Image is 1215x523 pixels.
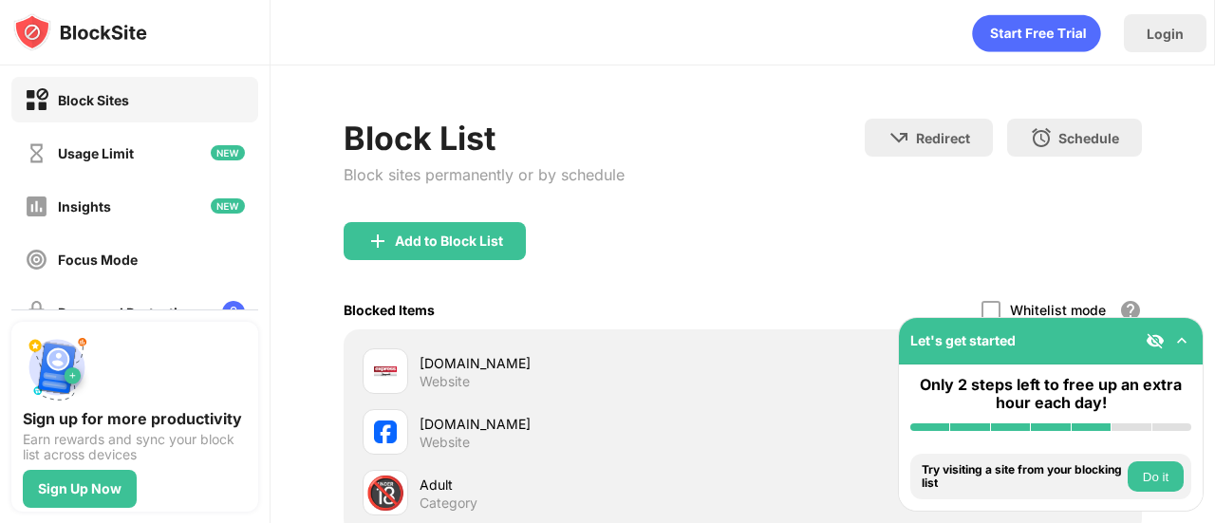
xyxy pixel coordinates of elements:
div: Login [1147,26,1184,42]
button: Do it [1128,461,1184,492]
div: animation [972,14,1101,52]
div: Add to Block List [395,233,503,249]
img: omni-setup-toggle.svg [1172,331,1191,350]
img: password-protection-off.svg [25,301,48,325]
div: Try visiting a site from your blocking list [922,463,1123,491]
img: push-signup.svg [23,333,91,402]
div: Block List [344,119,625,158]
div: Insights [58,198,111,215]
div: Website [420,434,470,451]
div: Block sites permanently or by schedule [344,165,625,184]
div: Usage Limit [58,145,134,161]
div: 🔞 [365,474,405,513]
div: Schedule [1058,130,1119,146]
div: Let's get started [910,332,1016,348]
img: block-on.svg [25,88,48,112]
div: Website [420,373,470,390]
div: Password Protection [58,305,195,321]
div: Sign Up Now [38,481,121,496]
div: Adult [420,475,743,495]
div: Focus Mode [58,252,138,268]
div: Sign up for more productivity [23,409,247,428]
div: [DOMAIN_NAME] [420,353,743,373]
img: favicons [374,360,397,383]
img: logo-blocksite.svg [13,13,147,51]
img: new-icon.svg [211,198,245,214]
div: Blocked Items [344,302,435,318]
img: lock-menu.svg [222,301,245,324]
img: insights-off.svg [25,195,48,218]
div: Block Sites [58,92,129,108]
img: focus-off.svg [25,248,48,271]
img: time-usage-off.svg [25,141,48,165]
img: new-icon.svg [211,145,245,160]
div: [DOMAIN_NAME] [420,414,743,434]
div: Redirect [916,130,970,146]
div: Earn rewards and sync your block list across devices [23,432,247,462]
img: favicons [374,420,397,443]
img: eye-not-visible.svg [1146,331,1165,350]
div: Only 2 steps left to free up an extra hour each day! [910,376,1191,412]
div: Category [420,495,477,512]
div: Whitelist mode [1010,302,1106,318]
